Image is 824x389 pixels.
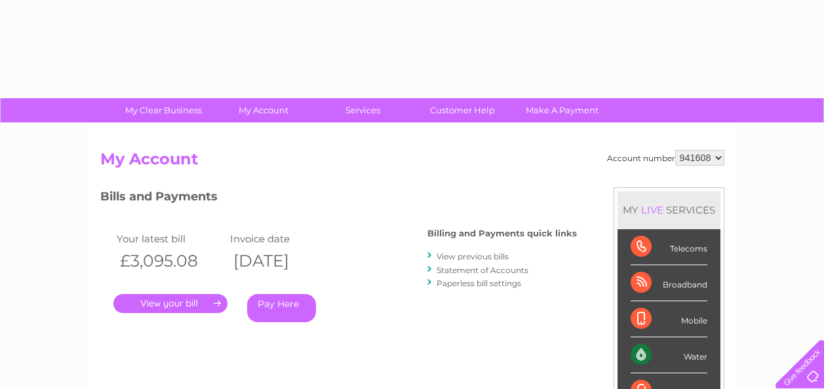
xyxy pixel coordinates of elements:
a: My Account [209,98,317,122]
a: Pay Here [247,294,316,322]
a: Make A Payment [508,98,616,122]
th: £3,095.08 [113,248,227,274]
div: Broadband [631,265,707,301]
a: Customer Help [408,98,517,122]
h2: My Account [100,150,724,175]
div: MY SERVICES [618,191,720,229]
div: Account number [607,150,724,166]
div: LIVE [638,204,666,216]
a: View previous bills [437,251,509,261]
div: Water [631,337,707,373]
h3: Bills and Payments [100,187,577,210]
a: Statement of Accounts [437,265,528,275]
a: Services [309,98,417,122]
a: Paperless bill settings [437,278,521,288]
td: Your latest bill [113,230,227,248]
div: Mobile [631,301,707,337]
a: . [113,294,227,313]
div: Telecoms [631,229,707,265]
h4: Billing and Payments quick links [427,229,577,238]
th: [DATE] [227,248,341,274]
td: Invoice date [227,230,341,248]
a: My Clear Business [109,98,218,122]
